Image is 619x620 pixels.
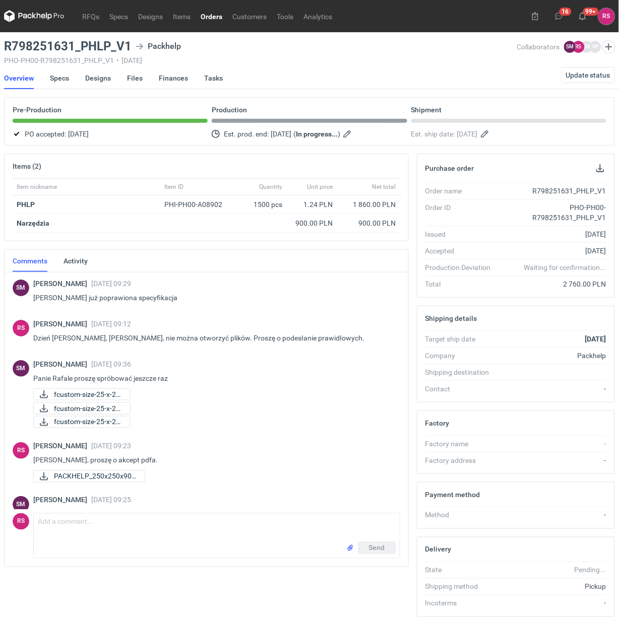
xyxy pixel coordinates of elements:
div: 2 760.00 PLN [498,279,606,289]
em: ( [293,130,296,138]
figcaption: SM [564,41,576,53]
span: Item ID [165,183,184,191]
div: [DATE] [498,229,606,239]
span: [DATE] [68,128,89,140]
div: fcustom-size-25-x-25-x-9-cm-societa-agricola-la-bruna-di-fiandino-davide-c-s-s-phlp-d2247394-or79... [33,416,131,428]
p: Production [212,106,247,114]
div: - [498,439,606,449]
p: Akceptuje PDF [33,508,392,520]
div: Accepted [425,246,498,256]
a: PACKHELP_250x250x90_... [33,470,145,483]
div: R798251631_PHLP_V1 [498,186,606,196]
a: fcustom-size-25-x-25... [33,388,131,400]
h2: Items (2) [13,162,41,170]
strong: [DATE] [585,335,606,343]
figcaption: SM [13,280,29,296]
a: Orders [196,10,227,22]
span: PACKHELP_250x250x90_... [54,471,137,482]
a: fcustom-size-25-x-25... [33,416,131,428]
h2: Purchase order [425,164,474,172]
figcaption: RS [13,513,29,530]
div: - [498,384,606,394]
span: [PERSON_NAME] [33,496,91,504]
a: Designs [85,67,111,89]
div: Contact [425,384,498,394]
a: RFQs [77,10,104,22]
a: PHLP [17,200,35,209]
div: Factory name [425,439,498,449]
a: Items [168,10,196,22]
a: Tools [272,10,298,22]
div: 1 860.00 PLN [341,199,396,210]
span: Collaborators [517,43,560,51]
a: Specs [50,67,69,89]
span: fcustom-size-25-x-25... [54,403,122,414]
figcaption: RS [573,41,585,53]
span: [DATE] [457,128,478,140]
div: fcustom-size-25-x-25-x-9-cm-societa-agricola-la-bruna-di-fiandino-davide-c-s-s-phlp-d2247394-or79... [33,388,131,400]
p: Pre-Production [13,106,61,114]
em: ) [338,130,340,138]
span: Quantity [260,183,283,191]
a: Comments [13,250,47,272]
span: fcustom-size-25-x-25... [54,389,122,400]
button: Edit estimated shipping date [480,128,492,140]
h2: Factory [425,419,450,427]
span: [PERSON_NAME] [33,360,91,368]
div: Method [425,510,498,520]
span: • [116,56,119,64]
p: Dzień [PERSON_NAME], [PERSON_NAME], nie można otworzyć plików. Proszę o podesłanie prawidłowych. [33,332,392,344]
span: Item nickname [17,183,57,191]
div: Shipping method [425,582,498,592]
div: - [498,598,606,608]
span: [DATE] 09:12 [91,320,131,328]
button: RS [598,8,615,25]
a: Files [127,67,143,89]
span: [DATE] 09:23 [91,442,131,450]
a: Finances [159,67,188,89]
span: [DATE] [271,128,291,140]
div: 900.00 PLN [291,218,333,228]
span: [DATE] 09:36 [91,360,131,368]
span: Unit price [307,183,333,191]
div: Order ID [425,202,498,223]
div: Rafał Stani [13,320,29,336]
p: [PERSON_NAME], proszę o akcept pdfa. [33,454,392,466]
button: Edit collaborators [602,40,615,53]
button: 16 [551,8,567,24]
div: fcustom-size-25-x-25-x-9-cm-societa-agricola-la-bruna-di-fiandino-davide-c-s-s-phlp-d2247394-or79... [33,402,131,415]
figcaption: MP [589,41,601,53]
div: Production Deviation [425,262,498,272]
p: Shipment [411,106,442,114]
div: PACKHELP_250x250x90_zew PHLP- maszyna BOBST.pdf [33,470,134,483]
a: Overview [4,67,34,89]
div: Packhelp [136,40,181,52]
button: Edit estimated production end date [342,128,354,140]
div: PO accepted: [13,128,208,140]
div: Pickup [498,582,606,592]
div: Rafał Stani [598,8,615,25]
div: PHO-PH00-R798251631_PHLP_V1 [DATE] [4,56,517,64]
figcaption: RS [13,442,29,459]
div: - [498,510,606,520]
p: [PERSON_NAME] już poprawiona specyfikacja [33,292,392,304]
div: 900.00 PLN [341,218,396,228]
div: Est. ship date: [411,128,606,140]
span: [DATE] 09:25 [91,496,131,504]
div: Packhelp [498,351,606,361]
span: [PERSON_NAME] [33,442,91,450]
div: PHO-PH00-R798251631_PHLP_V1 [498,202,606,223]
figcaption: RS [13,320,29,336]
span: fcustom-size-25-x-25... [54,417,122,428]
div: Total [425,279,498,289]
div: Rafał Stani [13,513,29,530]
h2: Payment method [425,491,480,499]
button: Send [358,542,396,554]
button: 99+ [575,8,591,24]
p: Panie Rafale proszę spróbować jeszcze raz [33,372,392,384]
a: Analytics [298,10,337,22]
div: Target ship date [425,334,498,344]
a: Designs [133,10,168,22]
